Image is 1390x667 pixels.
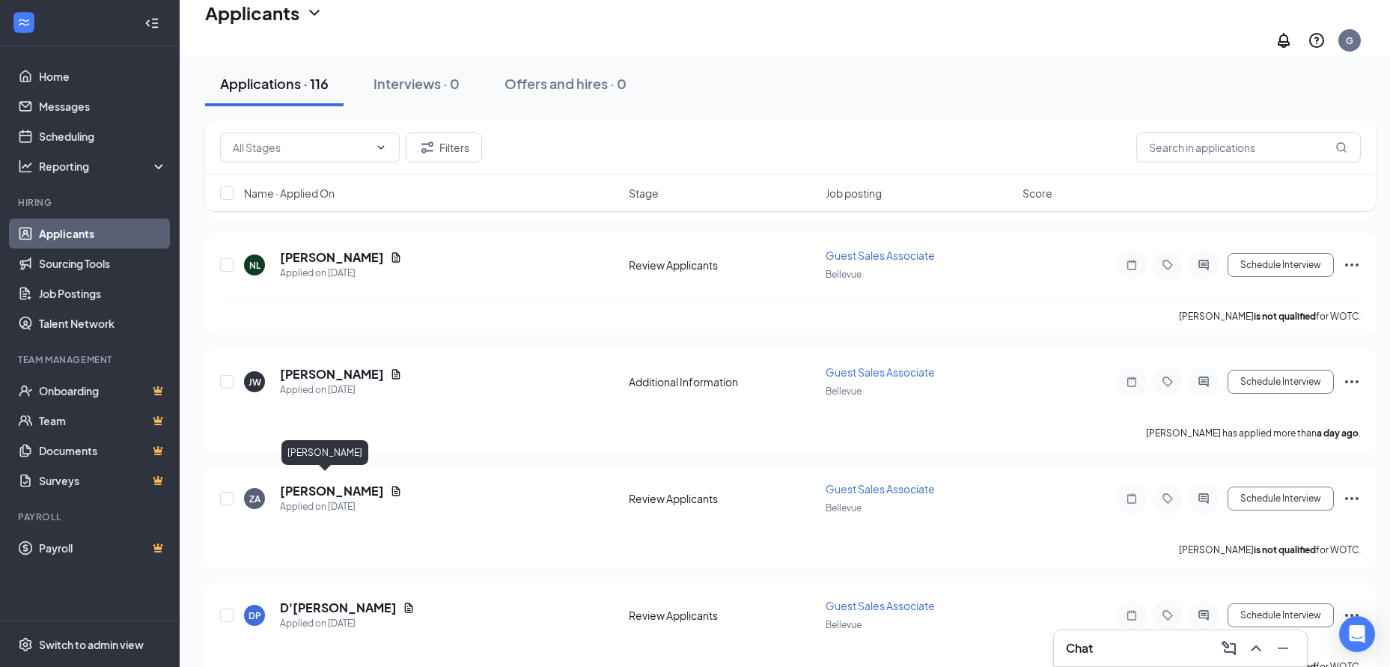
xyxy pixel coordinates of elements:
[1123,493,1141,505] svg: Note
[39,466,167,496] a: SurveysCrown
[1343,373,1361,391] svg: Ellipses
[1228,370,1334,394] button: Schedule Interview
[39,278,167,308] a: Job Postings
[1159,609,1177,621] svg: Tag
[1123,259,1141,271] svg: Note
[280,616,415,631] div: Applied on [DATE]
[39,91,167,121] a: Messages
[826,269,862,280] span: Bellevue
[1146,427,1361,439] p: [PERSON_NAME] has applied more than .
[280,483,384,499] h5: [PERSON_NAME]
[1228,253,1334,277] button: Schedule Interview
[1022,186,1052,201] span: Score
[39,436,167,466] a: DocumentsCrown
[505,74,627,93] div: Offers and hires · 0
[280,383,402,398] div: Applied on [DATE]
[1335,141,1347,153] svg: MagnifyingGlass
[1274,639,1292,657] svg: Minimize
[249,259,260,272] div: NL
[39,219,167,249] a: Applicants
[1228,487,1334,511] button: Schedule Interview
[1275,31,1293,49] svg: Notifications
[280,366,384,383] h5: [PERSON_NAME]
[629,374,817,389] div: Additional Information
[390,368,402,380] svg: Document
[826,482,935,496] span: Guest Sales Associate
[1343,256,1361,274] svg: Ellipses
[18,511,164,523] div: Payroll
[1179,310,1361,323] p: [PERSON_NAME] for WOTC.
[1123,609,1141,621] svg: Note
[1195,259,1213,271] svg: ActiveChat
[1339,616,1375,652] div: Open Intercom Messenger
[1220,639,1238,657] svg: ComposeMessage
[1159,493,1177,505] svg: Tag
[826,186,882,201] span: Job posting
[1308,31,1326,49] svg: QuestionInfo
[1254,311,1316,322] b: is not qualified
[1244,636,1268,660] button: ChevronUp
[16,15,31,30] svg: WorkstreamLogo
[1195,609,1213,621] svg: ActiveChat
[629,608,817,623] div: Review Applicants
[375,141,387,153] svg: ChevronDown
[374,74,460,93] div: Interviews · 0
[39,637,144,652] div: Switch to admin view
[1217,636,1241,660] button: ComposeMessage
[18,159,33,174] svg: Analysis
[249,376,261,389] div: JW
[826,599,935,612] span: Guest Sales Associate
[249,493,260,505] div: ZA
[281,440,368,465] div: [PERSON_NAME]
[1159,259,1177,271] svg: Tag
[1136,133,1361,162] input: Search in applications
[629,258,817,272] div: Review Applicants
[418,138,436,156] svg: Filter
[233,139,369,156] input: All Stages
[39,308,167,338] a: Talent Network
[1179,543,1361,556] p: [PERSON_NAME] for WOTC.
[305,4,323,22] svg: ChevronDown
[403,602,415,614] svg: Document
[1066,640,1093,657] h3: Chat
[39,121,167,151] a: Scheduling
[826,619,862,630] span: Bellevue
[39,533,167,563] a: PayrollCrown
[1159,376,1177,388] svg: Tag
[1317,427,1359,439] b: a day ago
[826,249,935,262] span: Guest Sales Associate
[39,159,168,174] div: Reporting
[280,499,402,514] div: Applied on [DATE]
[18,353,164,366] div: Team Management
[144,16,159,31] svg: Collapse
[220,74,329,93] div: Applications · 116
[390,252,402,264] svg: Document
[826,386,862,397] span: Bellevue
[1271,636,1295,660] button: Minimize
[1254,544,1316,555] b: is not qualified
[629,186,659,201] span: Stage
[1228,603,1334,627] button: Schedule Interview
[244,186,335,201] span: Name · Applied On
[826,502,862,514] span: Bellevue
[39,249,167,278] a: Sourcing Tools
[18,637,33,652] svg: Settings
[406,133,482,162] button: Filter Filters
[280,249,384,266] h5: [PERSON_NAME]
[1123,376,1141,388] svg: Note
[1195,493,1213,505] svg: ActiveChat
[18,196,164,209] div: Hiring
[39,376,167,406] a: OnboardingCrown
[390,485,402,497] svg: Document
[249,609,261,622] div: DP
[826,365,935,379] span: Guest Sales Associate
[1247,639,1265,657] svg: ChevronUp
[39,406,167,436] a: TeamCrown
[629,491,817,506] div: Review Applicants
[39,61,167,91] a: Home
[1343,606,1361,624] svg: Ellipses
[280,600,397,616] h5: D'[PERSON_NAME]
[1346,34,1353,47] div: G
[280,266,402,281] div: Applied on [DATE]
[1343,490,1361,508] svg: Ellipses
